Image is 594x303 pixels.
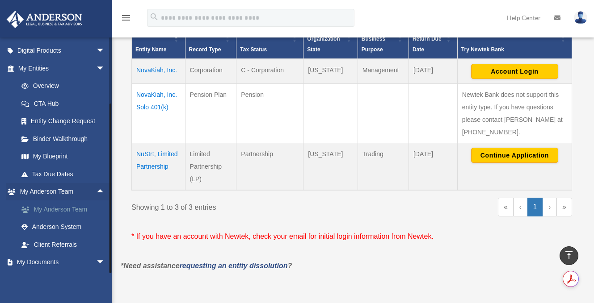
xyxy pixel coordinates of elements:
a: vertical_align_top [560,246,578,265]
a: My Documentsarrow_drop_down [6,253,118,271]
i: vertical_align_top [564,250,574,261]
a: Anderson System [13,218,118,236]
td: Pension Plan [185,84,236,143]
span: Tax Status [240,46,267,53]
td: C - Corporation [236,59,303,84]
td: Pension [236,84,303,143]
a: My Anderson Teamarrow_drop_up [6,183,118,201]
a: Tax Due Dates [13,165,114,183]
a: Account Login [471,67,558,75]
span: arrow_drop_down [96,42,114,60]
th: Organization State: Activate to sort [303,19,358,59]
a: My Anderson Team [13,200,118,218]
td: [US_STATE] [303,59,358,84]
td: Partnership [236,143,303,191]
td: Newtek Bank does not support this entity type. If you have questions please contact [PERSON_NAME]... [457,84,572,143]
a: menu [121,16,131,23]
a: Previous [514,198,527,216]
i: search [149,12,159,22]
th: Business Purpose: Activate to sort [358,19,409,59]
th: Try Newtek Bank : Activate to sort [457,19,572,59]
span: arrow_drop_down [96,271,114,289]
a: Next [543,198,556,216]
td: Management [358,59,409,84]
i: menu [121,12,131,23]
button: Account Login [471,64,558,79]
a: Last [556,198,572,216]
td: NovaKiah, Inc. [132,59,185,84]
a: Client Referrals [13,236,118,253]
span: Record Type [189,46,221,53]
a: Digital Productsarrow_drop_down [6,42,118,60]
a: Binder Walkthrough [13,130,114,148]
img: User Pic [574,11,587,24]
a: Online Learningarrow_drop_down [6,271,118,289]
td: Limited Partnership (LP) [185,143,236,191]
th: Tax Status: Activate to sort [236,19,303,59]
a: CTA Hub [13,95,114,112]
a: Overview [13,77,110,95]
th: Record Type: Activate to sort [185,19,236,59]
span: Federal Return Due Date [413,25,442,53]
button: Continue Application [471,148,558,163]
em: *Need assistance ? [121,262,292,270]
a: Entity Change Request [13,112,114,130]
td: Corporation [185,59,236,84]
a: My Entitiesarrow_drop_down [6,59,114,77]
td: [DATE] [409,59,457,84]
td: Trading [358,143,409,191]
span: arrow_drop_down [96,59,114,78]
th: Entity Name: Activate to invert sorting [132,19,185,59]
a: requesting an entity dissolution [180,262,288,270]
th: Federal Return Due Date: Activate to sort [409,19,457,59]
p: * If you have an account with Newtek, check your email for initial login information from Newtek. [131,230,572,243]
img: Anderson Advisors Platinum Portal [4,11,85,28]
span: arrow_drop_down [96,253,114,272]
div: Showing 1 to 3 of 3 entries [131,198,345,214]
td: NovaKiah, Inc. Solo 401(k) [132,84,185,143]
td: NuStrt, Limited Partnership [132,143,185,191]
span: Entity Name [135,46,166,53]
a: First [498,198,514,216]
span: arrow_drop_up [96,183,114,201]
a: 1 [527,198,543,216]
a: My Blueprint [13,148,114,166]
div: Try Newtek Bank [461,44,558,55]
td: [US_STATE] [303,143,358,191]
td: [DATE] [409,143,457,191]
